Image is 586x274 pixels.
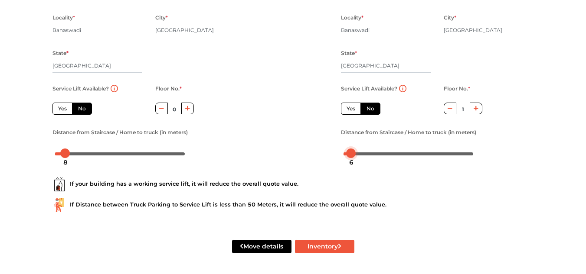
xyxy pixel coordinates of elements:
div: If your building has a working service lift, it will reduce the overall quote value. [52,177,534,191]
label: Distance from Staircase / Home to truck (in meters) [52,127,188,138]
button: Inventory [295,240,354,253]
div: 6 [346,155,357,170]
img: ... [52,177,66,191]
img: ... [52,198,66,212]
label: City [444,12,456,23]
label: State [52,48,69,59]
div: 8 [60,155,71,170]
label: Floor No. [444,83,470,94]
label: Locality [341,12,363,23]
label: Locality [52,12,75,23]
label: City [155,12,168,23]
label: Service Lift Available? [52,83,109,94]
label: State [341,48,357,59]
label: Distance from Staircase / Home to truck (in meters) [341,127,476,138]
label: No [360,103,380,115]
label: Yes [341,103,361,115]
label: Yes [52,103,72,115]
div: If Distance between Truck Parking to Service Lift is less than 50 Meters, it will reduce the over... [52,198,534,212]
button: Move details [232,240,291,253]
label: Floor No. [155,83,182,94]
label: Service Lift Available? [341,83,397,94]
label: No [72,103,92,115]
